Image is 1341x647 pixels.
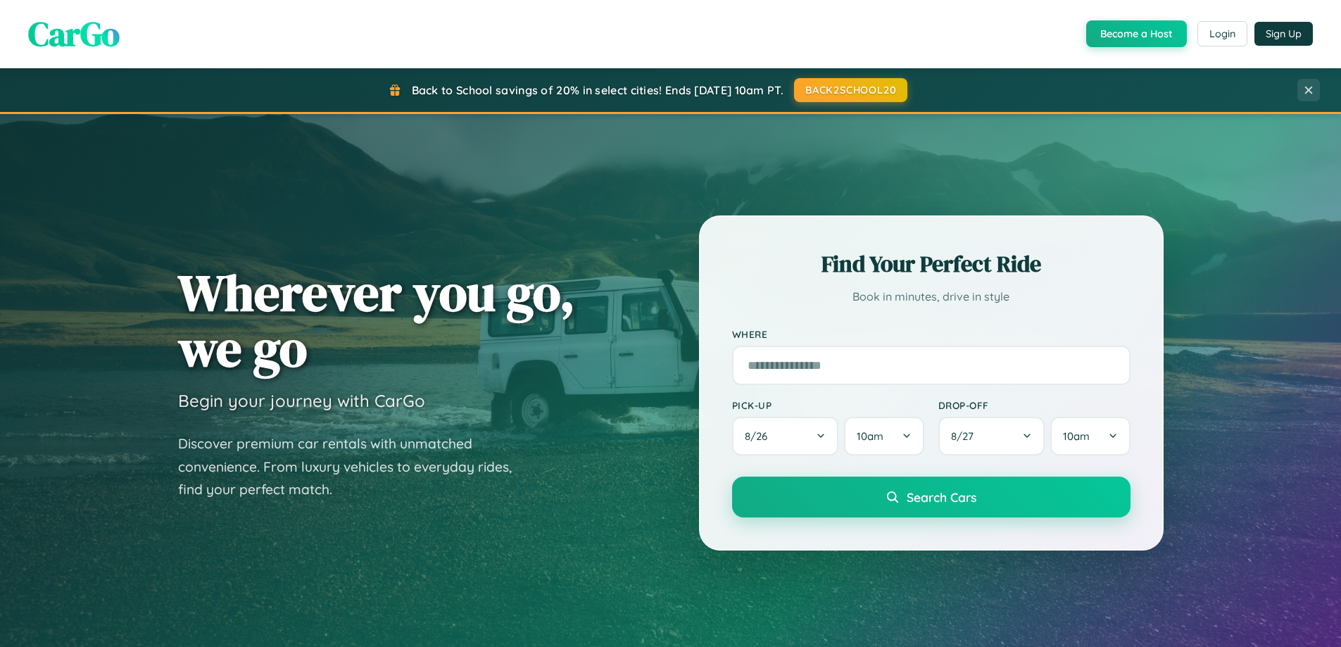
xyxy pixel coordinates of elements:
button: 8/26 [732,417,839,456]
button: Become a Host [1086,20,1187,47]
button: 8/27 [938,417,1045,456]
p: Discover premium car rentals with unmatched convenience. From luxury vehicles to everyday rides, ... [178,432,530,501]
button: 10am [1050,417,1130,456]
button: Login [1197,21,1247,46]
span: 10am [1063,429,1090,443]
span: 10am [857,429,883,443]
h3: Begin your journey with CarGo [178,390,425,411]
label: Pick-up [732,399,924,411]
p: Book in minutes, drive in style [732,287,1131,307]
span: Back to School savings of 20% in select cities! Ends [DATE] 10am PT. [412,83,783,97]
label: Drop-off [938,399,1131,411]
span: Search Cars [907,489,976,505]
span: 8 / 26 [745,429,774,443]
span: 8 / 27 [951,429,981,443]
h2: Find Your Perfect Ride [732,249,1131,279]
span: CarGo [28,11,120,57]
button: Search Cars [732,477,1131,517]
button: BACK2SCHOOL20 [794,78,907,102]
button: Sign Up [1254,22,1313,46]
button: 10am [844,417,924,456]
label: Where [732,328,1131,340]
h1: Wherever you go, we go [178,265,575,376]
